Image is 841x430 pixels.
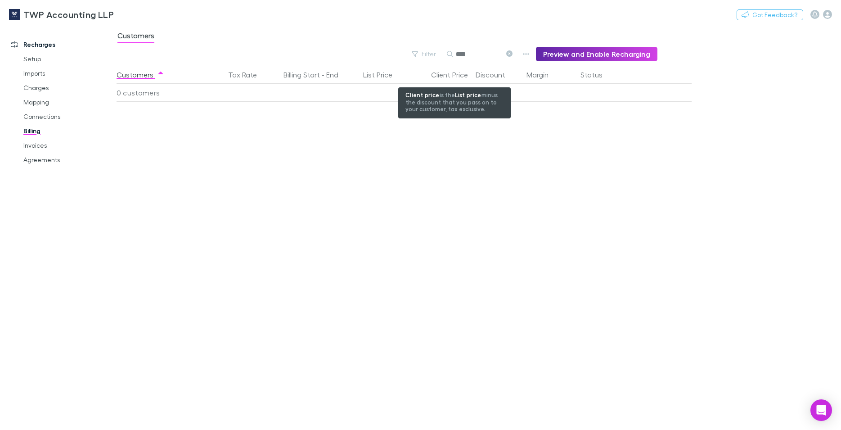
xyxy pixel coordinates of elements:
a: Mapping [14,95,122,109]
button: Got Feedback? [737,9,803,20]
a: Charges [14,81,122,95]
div: Client Price [431,66,479,84]
a: Imports [14,66,122,81]
a: Billing [14,124,122,138]
a: Invoices [14,138,122,153]
div: 0 customers [117,84,225,102]
button: Filter [407,49,441,59]
button: Billing Start - End [283,66,349,84]
button: List Price [363,66,403,84]
a: Agreements [14,153,122,167]
a: TWP Accounting LLP [4,4,119,25]
img: TWP Accounting LLP's Logo [9,9,20,20]
button: Margin [526,66,559,84]
div: Open Intercom Messenger [810,399,832,421]
button: Status [580,66,613,84]
a: Recharges [2,37,122,52]
button: Discount [476,66,516,84]
h3: TWP Accounting LLP [23,9,114,20]
button: Preview and Enable Recharging [536,47,657,61]
a: Connections [14,109,122,124]
a: Setup [14,52,122,66]
button: Tax Rate [228,66,268,84]
button: Customers [117,66,164,84]
span: Customers [117,31,154,43]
